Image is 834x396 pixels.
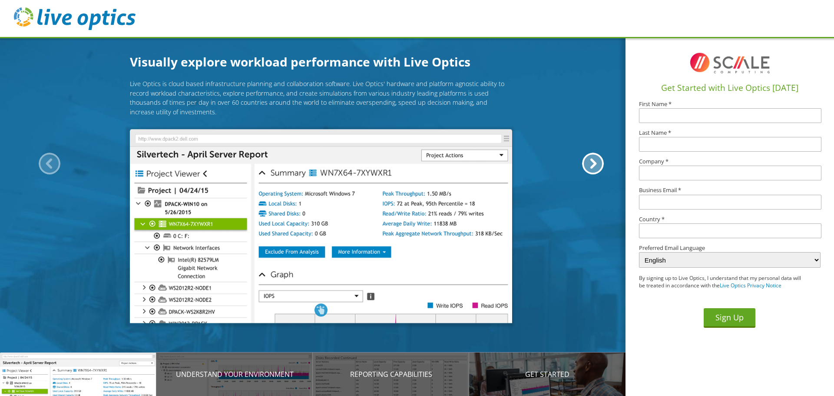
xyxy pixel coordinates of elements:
img: live_optics_svg.svg [14,7,136,30]
p: Live Optics is cloud based infrastructure planning and collaboration software. Live Optics' hardw... [130,79,512,116]
label: Business Email * [639,187,821,193]
h1: Visually explore workload performance with Live Optics [130,53,512,71]
label: Company * [639,159,821,164]
p: Understand your environment [156,369,313,379]
p: Reporting Capabilities [313,369,469,379]
label: Last Name * [639,130,821,136]
img: Introducing Live Optics [130,130,512,323]
label: First Name * [639,101,821,107]
label: Country * [639,216,821,222]
a: Live Optics Privacy Notice [720,282,781,289]
button: Sign Up [704,308,755,328]
p: Get Started [469,369,625,379]
p: By signing up to Live Optics, I understand that my personal data will be treated in accordance wi... [639,275,802,290]
img: I8TqFF2VWMAAAAASUVORK5CYII= [686,46,773,80]
h1: Get Started with Live Optics [DATE] [629,82,831,94]
label: Preferred Email Language [639,245,821,251]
